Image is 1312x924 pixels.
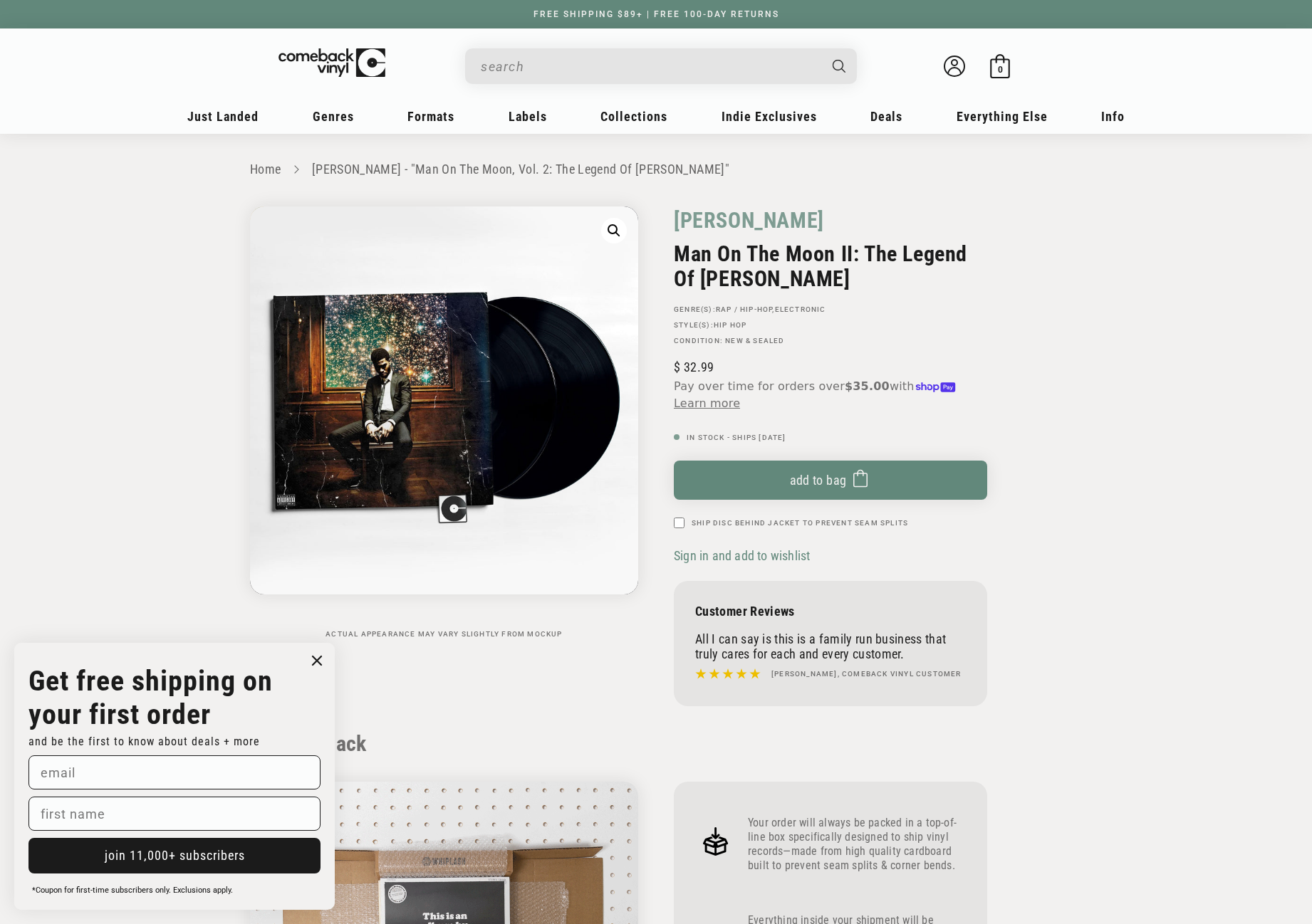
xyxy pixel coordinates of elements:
[790,473,847,488] span: Add to bag
[716,305,773,313] a: Rap / Hip-Hop
[695,821,736,862] img: Frame_4.png
[313,109,354,124] span: Genres
[692,518,908,528] label: Ship Disc Behind Jacket To Prevent Seam Splits
[250,159,1062,180] nav: breadcrumbs
[1101,109,1125,124] span: Info
[674,461,987,500] button: Add to bag
[407,109,454,124] span: Formats
[998,64,1003,75] span: 0
[28,735,260,748] span: and be the first to know about deals + more
[714,321,746,329] a: Hip Hop
[465,48,857,84] div: Search
[674,359,680,374] span: $
[674,548,810,563] span: Sign in and add to wishlist
[674,337,987,345] p: Condition: New & Sealed
[722,109,817,124] span: Indie Exclusives
[674,434,987,442] p: In Stock - Ships [DATE]
[674,206,824,234] a: [PERSON_NAME]
[28,797,321,831] input: first name
[674,241,987,291] h2: Man On The Moon II: The Legend Of [PERSON_NAME]
[748,816,966,873] p: Your order will always be packed in a top-of-line box specifically designed to ship vinyl records...
[674,305,987,314] p: GENRE(S): ,
[250,731,1062,757] h2: How We Pack
[674,359,714,374] span: 32.99
[481,52,818,81] input: When autocomplete results are available use up and down arrows to review and enter to select
[821,48,859,84] button: Search
[771,668,962,680] h4: [PERSON_NAME], Comeback Vinyl customer
[28,664,273,731] strong: Get free shipping on your first order
[250,206,638,639] media-gallery: Gallery Viewer
[250,630,638,639] p: Actual appearance may vary slightly from mockup
[674,547,814,564] button: Sign in and add to wishlist
[870,109,902,124] span: Deals
[250,162,281,177] a: Home
[695,665,761,683] img: star5.svg
[187,109,259,124] span: Just Landed
[28,838,321,873] button: join 11,000+ subscribers
[32,886,233,895] span: *Coupon for first-time subscribers only. Exclusions apply.
[312,162,729,177] a: [PERSON_NAME] - "Man On The Moon, Vol. 2: The Legend Of [PERSON_NAME]"
[600,109,667,124] span: Collections
[509,109,547,124] span: Labels
[775,305,826,313] a: Electronic
[519,9,793,19] a: FREE SHIPPING $89+ | FREE 100-DAY RETURNS
[674,321,987,330] p: STYLE(S):
[28,755,321,789] input: email
[695,604,966,619] p: Customer Reviews
[957,109,1048,124] span: Everything Else
[306,650,328,671] button: Close dialog
[695,631,966,661] p: All I can say is this is a family run business that truly cares for each and every customer.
